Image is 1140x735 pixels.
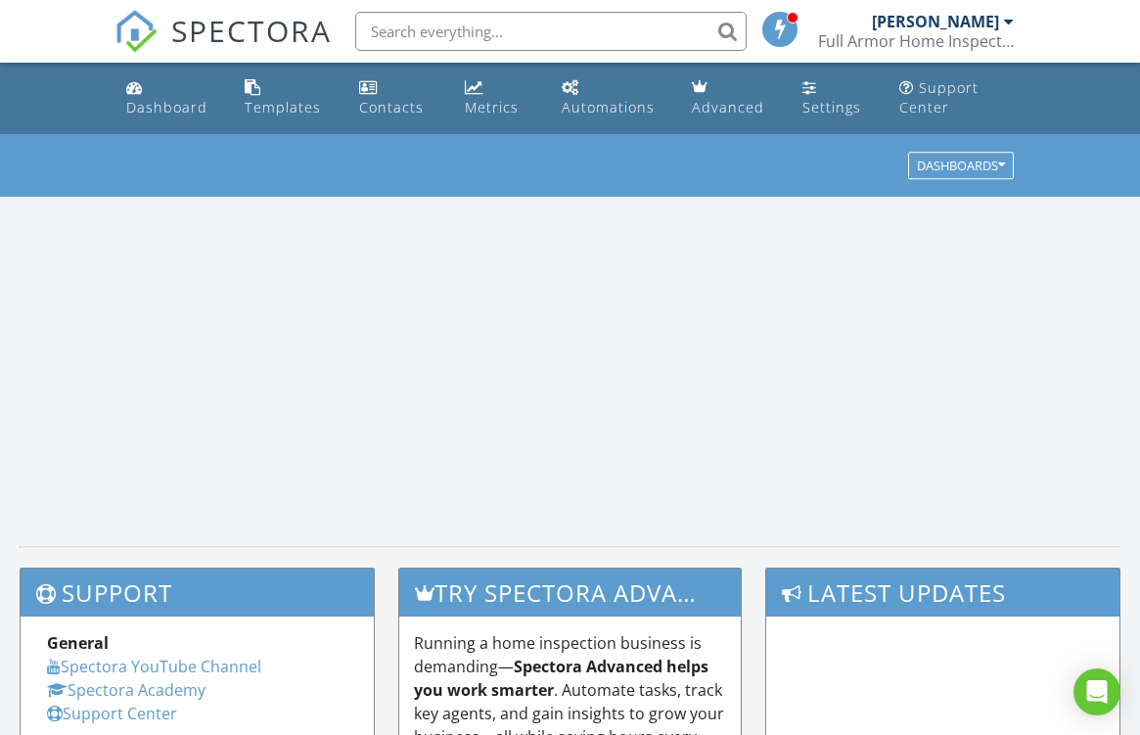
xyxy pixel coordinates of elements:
[355,12,747,51] input: Search everything...
[171,10,332,51] span: SPECTORA
[114,26,332,68] a: SPECTORA
[47,656,261,677] a: Spectora YouTube Channel
[47,679,205,701] a: Spectora Academy
[21,569,374,617] h3: Support
[908,153,1014,180] button: Dashboards
[399,569,741,617] h3: Try spectora advanced [DATE]
[562,98,655,116] div: Automations
[414,656,708,701] strong: Spectora Advanced helps you work smarter
[684,70,779,126] a: Advanced
[899,78,979,116] div: Support Center
[766,569,1119,617] h3: Latest Updates
[237,70,336,126] a: Templates
[465,98,519,116] div: Metrics
[795,70,877,126] a: Settings
[554,70,668,126] a: Automations (Basic)
[47,703,177,724] a: Support Center
[802,98,861,116] div: Settings
[1073,668,1120,715] div: Open Intercom Messenger
[818,31,1014,51] div: Full Armor Home Inspections
[692,98,764,116] div: Advanced
[359,98,424,116] div: Contacts
[351,70,441,126] a: Contacts
[872,12,999,31] div: [PERSON_NAME]
[118,70,221,126] a: Dashboard
[114,10,158,53] img: The Best Home Inspection Software - Spectora
[891,70,1022,126] a: Support Center
[126,98,207,116] div: Dashboard
[917,160,1005,173] div: Dashboards
[457,70,538,126] a: Metrics
[245,98,321,116] div: Templates
[47,632,109,654] strong: General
